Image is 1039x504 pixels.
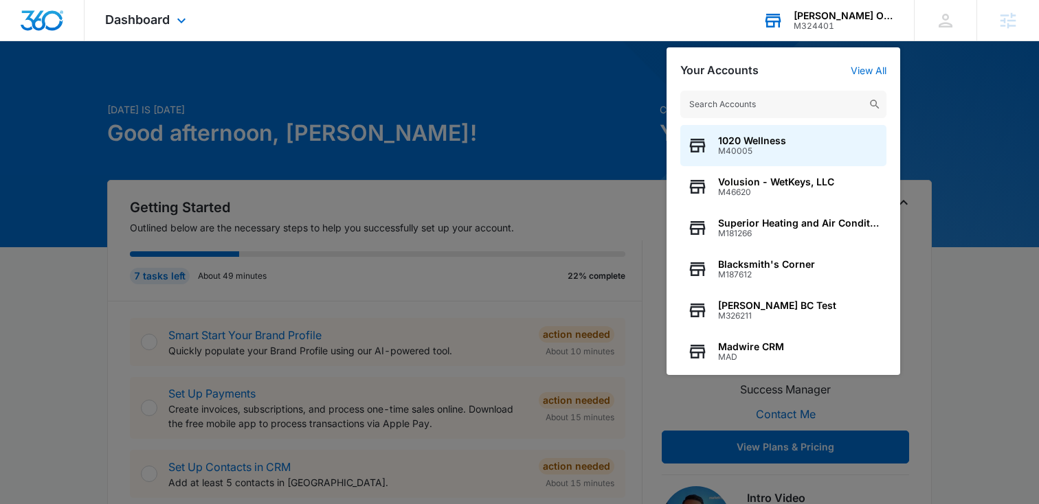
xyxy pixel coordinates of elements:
[794,10,894,21] div: account name
[718,341,784,352] span: Madwire CRM
[680,331,886,372] button: Madwire CRMMAD
[680,125,886,166] button: 1020 WellnessM40005
[680,166,886,207] button: Volusion - WetKeys, LLCM46620
[851,65,886,76] a: View All
[680,64,759,77] h2: Your Accounts
[718,259,815,270] span: Blacksmith's Corner
[718,146,786,156] span: M40005
[718,187,834,197] span: M46620
[718,229,880,238] span: M181266
[105,12,170,27] span: Dashboard
[718,270,815,279] span: M187612
[680,290,886,331] button: [PERSON_NAME] BC TestM326211
[680,91,886,118] input: Search Accounts
[718,218,880,229] span: Superior Heating and Air Conditioning
[680,207,886,249] button: Superior Heating and Air ConditioningM181266
[680,249,886,290] button: Blacksmith's CornerM187612
[718,176,834,187] span: Volusion - WetKeys, LLC
[718,352,784,362] span: MAD
[718,311,836,321] span: M326211
[794,21,894,31] div: account id
[718,135,786,146] span: 1020 Wellness
[718,300,836,311] span: [PERSON_NAME] BC Test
